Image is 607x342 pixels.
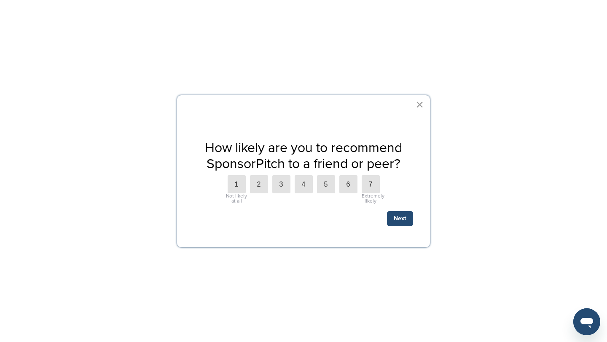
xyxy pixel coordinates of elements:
div: Not likely at all [226,193,248,203]
label: 1 [228,175,246,193]
label: 7 [362,175,380,193]
p: How likely are you to recommend SponsorPitch to a friend or peer? [194,140,413,172]
button: Next [387,211,413,226]
label: 3 [272,175,290,193]
label: 2 [250,175,268,193]
label: 4 [295,175,313,193]
div: Extremely likely [362,193,380,203]
label: 6 [339,175,357,193]
iframe: Button to launch messaging window [573,308,600,335]
button: Close [416,98,424,111]
label: 5 [317,175,335,193]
